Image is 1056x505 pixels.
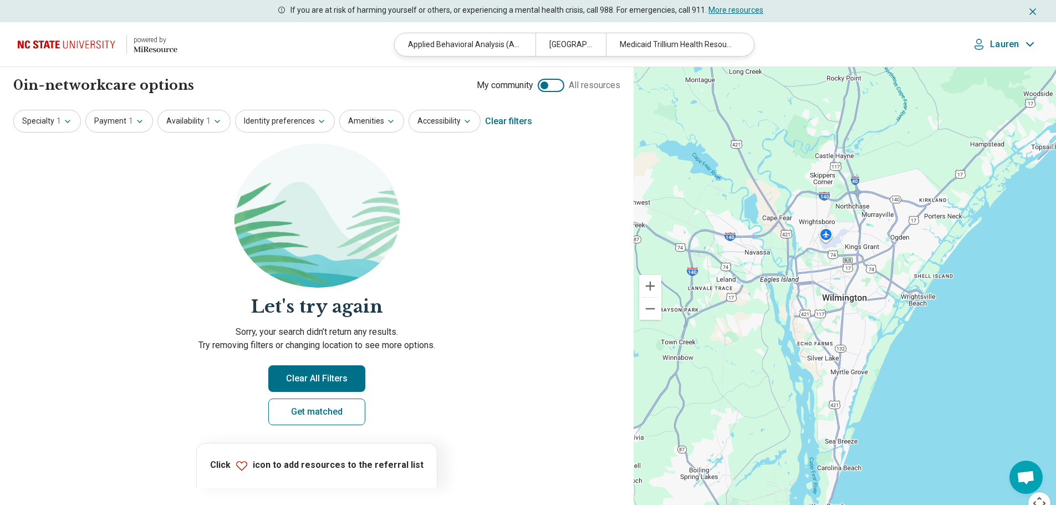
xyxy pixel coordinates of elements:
[395,33,535,56] div: Applied Behavioral Analysis (ABA)
[535,33,606,56] div: [GEOGRAPHIC_DATA], [GEOGRAPHIC_DATA]
[606,33,747,56] div: Medicaid Trillium Health Resources
[18,31,120,58] img: North Carolina State University
[235,110,335,132] button: Identity preferences
[268,365,365,392] button: Clear All Filters
[13,110,81,132] button: Specialty1
[206,115,211,127] span: 1
[210,459,424,472] p: Click icon to add resources to the referral list
[569,79,620,92] span: All resources
[129,115,133,127] span: 1
[85,110,153,132] button: Payment1
[18,31,177,58] a: North Carolina State University powered by
[13,76,194,95] h1: 0 in-network care options
[157,110,231,132] button: Availability1
[13,294,620,319] h2: Let's try again
[477,79,533,92] span: My community
[268,399,365,425] a: Get matched
[339,110,404,132] button: Amenities
[708,6,763,14] a: More resources
[290,4,763,16] p: If you are at risk of harming yourself or others, or experiencing a mental health crisis, call 98...
[13,325,620,352] p: Sorry, your search didn’t return any results. Try removing filters or changing location to see mo...
[409,110,481,132] button: Accessibility
[990,39,1019,50] p: Lauren
[1009,461,1043,494] div: Open chat
[134,35,177,45] div: powered by
[57,115,61,127] span: 1
[485,108,532,135] div: Clear filters
[639,298,661,320] button: Zoom out
[639,275,661,297] button: Zoom in
[1027,4,1038,18] button: Dismiss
